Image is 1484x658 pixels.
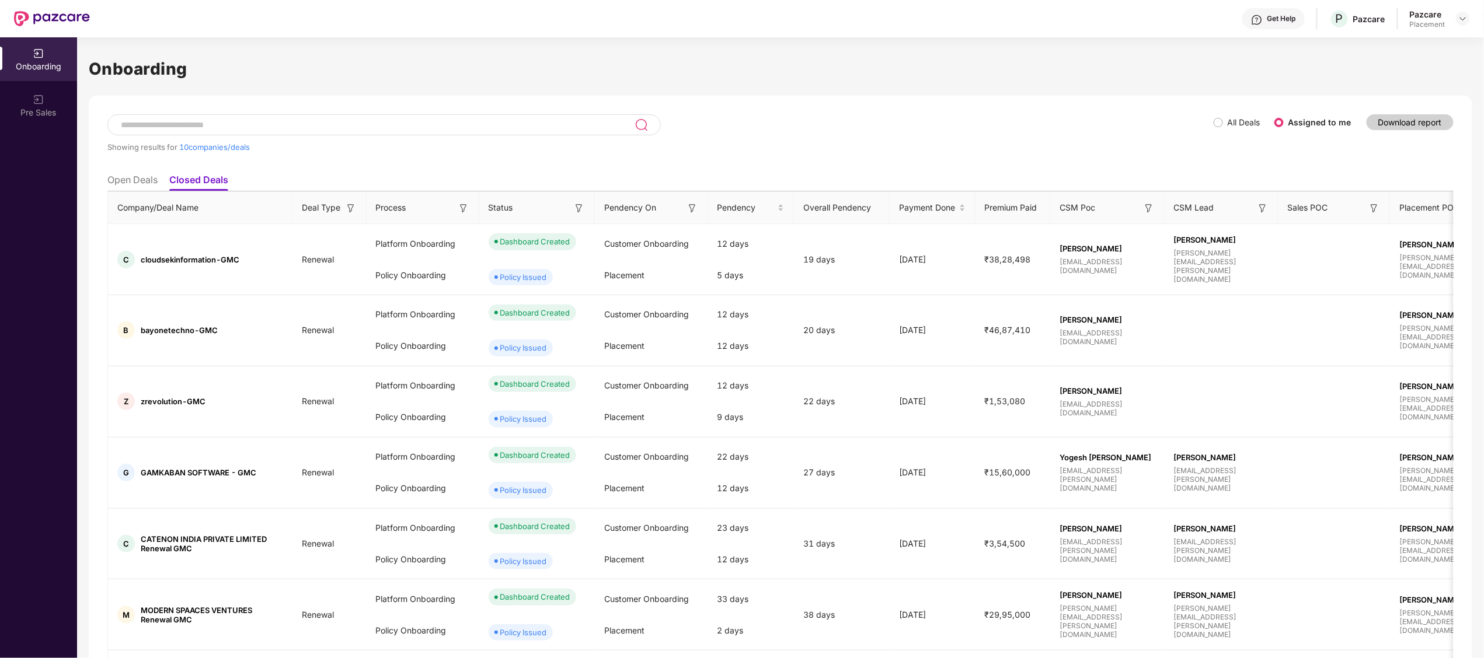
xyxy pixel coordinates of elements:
[1174,524,1269,533] span: [PERSON_NAME]
[794,192,890,224] th: Overall Pendency
[1368,202,1380,214] img: svg+xml;base64,PHN2ZyB3aWR0aD0iMTYiIGhlaWdodD0iMTYiIHZpZXdCb3g9IjAgMCAxNiAxNiIgZmlsbD0ibm9uZSIgeG...
[1060,315,1155,324] span: [PERSON_NAME]
[1174,201,1214,214] span: CSM Lead
[794,395,890,408] div: 22 days
[117,606,135,624] div: M
[117,464,135,481] div: G
[890,324,976,337] div: [DATE]
[899,201,957,214] span: Payment Done
[500,378,570,390] div: Dashboard Created
[292,396,343,406] span: Renewal
[890,537,976,550] div: [DATE]
[1060,604,1155,639] span: [PERSON_NAME][EMAIL_ADDRESS][PERSON_NAME][DOMAIN_NAME]
[489,201,513,214] span: Status
[794,537,890,550] div: 31 days
[976,325,1040,335] span: ₹46,87,410
[1257,202,1269,214] img: svg+xml;base64,PHN2ZyB3aWR0aD0iMTYiIGhlaWdodD0iMTYiIHZpZXdCb3g9IjAgMCAxNiAxNiIgZmlsbD0ibm9uZSIgeG...
[708,299,794,330] div: 12 days
[1060,328,1155,346] span: [EMAIL_ADDRESS][DOMAIN_NAME]
[500,591,570,603] div: Dashboard Created
[604,523,689,533] span: Customer Onboarding
[1410,20,1445,29] div: Placement
[635,118,648,132] img: svg+xml;base64,PHN2ZyB3aWR0aD0iMjQiIGhlaWdodD0iMjUiIHZpZXdCb3g9IjAgMCAyNCAyNSIgZmlsbD0ibm9uZSIgeG...
[1060,201,1095,214] span: CSM Poc
[1060,590,1155,600] span: [PERSON_NAME]
[108,192,292,224] th: Company/Deal Name
[500,307,570,318] div: Dashboard Created
[604,270,645,280] span: Placement
[292,610,343,619] span: Renewal
[708,615,794,646] div: 2 days
[367,330,479,362] div: Policy Onboarding
[117,321,135,339] div: B
[1174,466,1269,492] span: [EMAIL_ADDRESS][PERSON_NAME][DOMAIN_NAME]
[367,370,479,401] div: Platform Onboarding
[500,236,570,247] div: Dashboard Created
[687,202,698,214] img: svg+xml;base64,PHN2ZyB3aWR0aD0iMTYiIGhlaWdodD0iMTYiIHZpZXdCb3g9IjAgMCAxNiAxNiIgZmlsbD0ibm9uZSIgeG...
[117,535,135,552] div: C
[708,512,794,544] div: 23 days
[890,466,976,479] div: [DATE]
[604,594,689,604] span: Customer Onboarding
[1174,604,1269,639] span: [PERSON_NAME][EMAIL_ADDRESS][PERSON_NAME][DOMAIN_NAME]
[1060,466,1155,492] span: [EMAIL_ADDRESS][PERSON_NAME][DOMAIN_NAME]
[33,94,44,106] img: svg+xml;base64,PHN2ZyB3aWR0aD0iMjAiIGhlaWdodD0iMjAiIHZpZXdCb3g9IjAgMCAyMCAyMCIgZmlsbD0ibm9uZSIgeG...
[708,583,794,615] div: 33 days
[292,467,343,477] span: Renewal
[794,324,890,337] div: 20 days
[708,192,794,224] th: Pendency
[890,253,976,266] div: [DATE]
[1060,453,1155,462] span: Yogesh [PERSON_NAME]
[1174,453,1269,462] span: [PERSON_NAME]
[976,538,1035,548] span: ₹3,54,500
[976,610,1040,619] span: ₹29,95,000
[500,449,570,461] div: Dashboard Created
[500,484,547,496] div: Policy Issued
[794,253,890,266] div: 19 days
[794,608,890,621] div: 38 days
[1458,14,1468,23] img: svg+xml;base64,PHN2ZyBpZD0iRHJvcGRvd24tMzJ4MzIiIHhtbG5zPSJodHRwOi8vd3d3LnczLm9yZy8yMDAwL3N2ZyIgd2...
[367,260,479,291] div: Policy Onboarding
[708,441,794,473] div: 22 days
[107,174,158,191] li: Open Deals
[117,251,135,268] div: C
[107,142,1214,152] div: Showing results for
[890,192,976,224] th: Payment Done
[33,48,44,60] img: svg+xml;base64,PHN2ZyB3aWR0aD0iMjAiIGhlaWdodD0iMjAiIHZpZXdCb3g9IjAgMCAyMCAyMCIgZmlsbD0ibm9uZSIgeG...
[794,466,890,479] div: 27 days
[367,299,479,330] div: Platform Onboarding
[367,441,479,473] div: Platform Onboarding
[1353,13,1385,24] div: Pazcare
[604,201,656,214] span: Pendency On
[1267,14,1296,23] div: Get Help
[976,467,1040,477] span: ₹15,60,000
[1336,12,1343,26] span: P
[1174,235,1269,244] span: [PERSON_NAME]
[141,255,239,264] span: cloudsekinformation-GMC
[604,412,645,422] span: Placement
[14,11,90,26] img: New Pazcare Logo
[292,538,343,548] span: Renewal
[1143,202,1155,214] img: svg+xml;base64,PHN2ZyB3aWR0aD0iMTYiIGhlaWdodD0iMTYiIHZpZXdCb3g9IjAgMCAxNiAxNiIgZmlsbD0ibm9uZSIgeG...
[1174,537,1269,563] span: [EMAIL_ADDRESS][PERSON_NAME][DOMAIN_NAME]
[604,380,689,390] span: Customer Onboarding
[604,554,645,564] span: Placement
[1174,590,1269,600] span: [PERSON_NAME]
[1228,117,1260,127] label: All Deals
[1251,14,1263,26] img: svg+xml;base64,PHN2ZyBpZD0iSGVscC0zMngzMiIgeG1sbnM9Imh0dHA6Ly93d3cudzMub3JnLzIwMDAvc3ZnIiB3aWR0aD...
[708,544,794,575] div: 12 days
[1060,400,1155,417] span: [EMAIL_ADDRESS][DOMAIN_NAME]
[708,260,794,291] div: 5 days
[500,626,547,638] div: Policy Issued
[604,452,689,461] span: Customer Onboarding
[708,370,794,401] div: 12 days
[179,142,250,152] span: 10 companies/deals
[708,473,794,504] div: 12 days
[976,192,1051,224] th: Premium Paid
[367,615,479,646] div: Policy Onboarding
[141,605,283,624] span: MODERN SPAACES VENTURES Renewal GMC
[500,413,547,425] div: Policy Issued
[976,254,1040,264] span: ₹38,28,498
[1288,117,1351,127] label: Assigned to me
[604,625,645,635] span: Placement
